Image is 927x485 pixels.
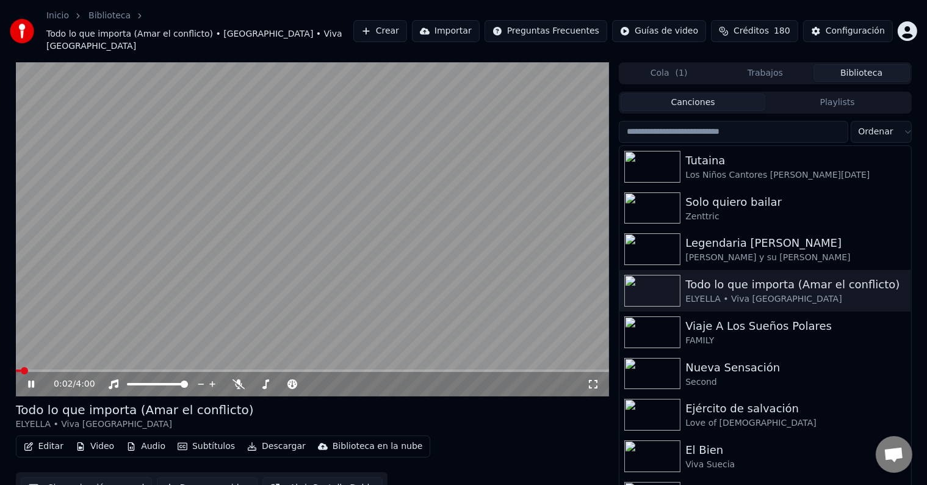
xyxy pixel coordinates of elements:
div: Legendaria [PERSON_NAME] [685,235,906,252]
button: Preguntas Frecuentes [485,20,607,42]
span: Ordenar [859,126,893,138]
button: Playlists [765,93,910,111]
span: ( 1 ) [676,67,688,79]
div: Los Niños Cantores [PERSON_NAME][DATE] [685,169,906,181]
span: 180 [774,25,790,37]
span: 0:02 [54,378,73,390]
button: Guías de video [612,20,706,42]
div: Viva Suecia [685,459,906,471]
button: Crear [353,20,407,42]
span: 4:00 [76,378,95,390]
button: Cola [621,64,717,82]
button: Créditos180 [711,20,798,42]
div: Tutaina [685,152,906,169]
div: Chat abierto [876,436,912,473]
div: Viaje A Los Sueños Polares [685,318,906,335]
div: Solo quiero bailar [685,194,906,211]
button: Biblioteca [813,64,910,82]
button: Audio [121,438,170,455]
button: Importar [412,20,480,42]
div: Second [685,376,906,388]
button: Video [71,438,119,455]
button: Editar [19,438,68,455]
div: Configuración [826,25,885,37]
button: Trabajos [717,64,813,82]
div: [PERSON_NAME] y su [PERSON_NAME] [685,252,906,264]
button: Descargar [242,438,311,455]
img: youka [10,19,34,43]
div: Nueva Sensación [685,359,906,376]
div: Zenttric [685,211,906,223]
div: Todo lo que importa (Amar el conflicto) [685,276,906,293]
span: Todo lo que importa (Amar el conflicto) • [GEOGRAPHIC_DATA] • Viva [GEOGRAPHIC_DATA] [46,28,353,53]
div: FAMILY [685,335,906,347]
span: Créditos [734,25,769,37]
nav: breadcrumb [46,10,353,53]
div: Biblioteca en la nube [333,440,423,453]
div: Todo lo que importa (Amar el conflicto) [16,401,254,418]
div: El Bien [685,442,906,459]
div: ELYELLA • Viva [GEOGRAPHIC_DATA] [16,418,254,431]
div: Ejército de salvación [685,400,906,417]
div: Love of [DEMOGRAPHIC_DATA] [685,417,906,429]
div: / [54,378,83,390]
button: Configuración [803,20,893,42]
button: Canciones [621,93,765,111]
a: Biblioteca [88,10,131,22]
div: ELYELLA • Viva [GEOGRAPHIC_DATA] [685,293,906,305]
a: Inicio [46,10,69,22]
button: Subtítulos [173,438,240,455]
